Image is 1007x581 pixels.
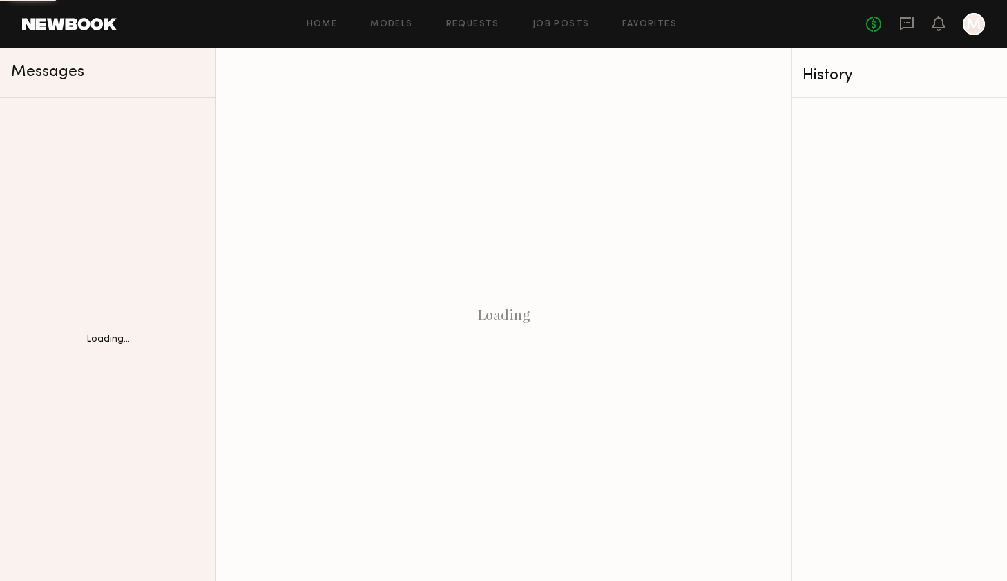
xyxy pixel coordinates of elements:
a: Favorites [622,20,677,29]
a: Job Posts [533,20,590,29]
a: M [963,13,985,35]
div: Loading... [86,335,130,344]
a: Models [370,20,412,29]
div: History [803,68,996,83]
span: Messages [11,64,84,80]
a: Requests [446,20,499,29]
a: Home [307,20,338,29]
div: Loading [216,48,791,581]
